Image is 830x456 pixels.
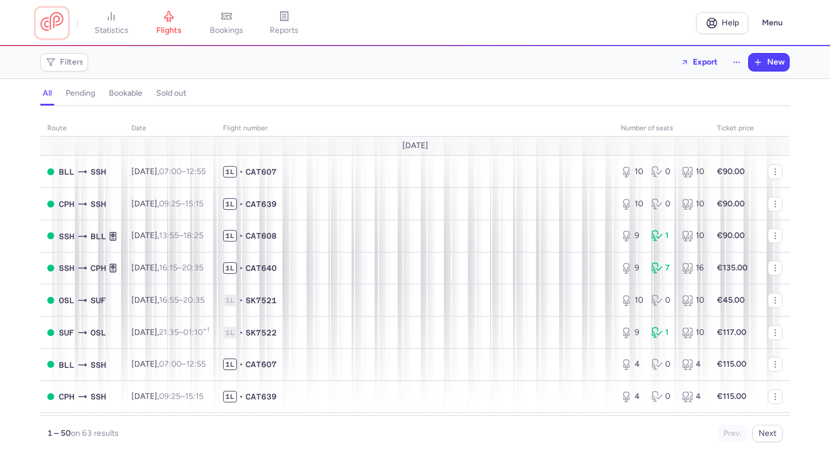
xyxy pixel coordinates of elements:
[673,53,725,71] button: Export
[693,58,718,66] span: Export
[71,428,119,438] span: on 63 results
[651,230,673,242] div: 1
[131,263,203,273] span: [DATE],
[246,262,277,274] span: CAT640
[159,167,182,176] time: 07:00
[246,391,277,402] span: CAT639
[82,10,140,36] a: statistics
[40,120,124,137] th: route
[651,359,673,370] div: 0
[131,391,203,401] span: [DATE],
[651,295,673,306] div: 0
[156,88,186,99] h4: sold out
[651,391,673,402] div: 0
[186,359,206,369] time: 12:55
[90,262,106,274] span: CPH
[767,58,784,67] span: New
[131,295,205,305] span: [DATE],
[216,120,614,137] th: Flight number
[752,425,783,442] button: Next
[402,141,428,150] span: [DATE]
[239,198,243,210] span: •
[239,262,243,274] span: •
[717,425,748,442] button: Prev.
[717,263,748,273] strong: €135.00
[246,198,277,210] span: CAT639
[239,166,243,178] span: •
[621,262,642,274] div: 9
[183,327,209,337] time: 01:10
[159,327,209,337] span: –
[682,230,703,242] div: 10
[223,359,237,370] span: 1L
[223,166,237,178] span: 1L
[682,198,703,210] div: 10
[159,327,179,337] time: 21:35
[159,295,205,305] span: –
[186,167,206,176] time: 12:55
[185,391,203,401] time: 15:15
[59,230,74,243] span: SSH
[41,54,88,71] button: Filters
[722,18,739,27] span: Help
[717,231,745,240] strong: €90.00
[131,327,209,337] span: [DATE],
[749,54,789,71] button: New
[159,263,178,273] time: 16:15
[198,10,255,36] a: bookings
[131,199,203,209] span: [DATE],
[239,327,243,338] span: •
[239,230,243,242] span: •
[621,327,642,338] div: 9
[59,390,74,403] span: CPH
[696,12,748,34] a: Help
[183,295,205,305] time: 20:35
[246,166,277,178] span: CAT607
[90,198,106,210] span: SSH
[43,88,52,99] h4: all
[182,263,203,273] time: 20:35
[185,199,203,209] time: 15:15
[59,359,74,371] span: BLL
[159,391,180,401] time: 09:25
[90,390,106,403] span: SSH
[131,359,206,369] span: [DATE],
[682,391,703,402] div: 4
[239,295,243,306] span: •
[717,327,746,337] strong: €117.00
[95,25,129,36] span: statistics
[223,327,237,338] span: 1L
[710,120,761,137] th: Ticket price
[159,391,203,401] span: –
[90,359,106,371] span: SSH
[246,295,277,306] span: SK7521
[159,231,179,240] time: 13:55
[109,88,142,99] h4: bookable
[90,294,106,307] span: SUF
[59,165,74,178] span: BLL
[159,231,203,240] span: –
[203,326,209,333] sup: +1
[717,359,746,369] strong: €115.00
[621,391,642,402] div: 4
[239,391,243,402] span: •
[159,167,206,176] span: –
[717,199,745,209] strong: €90.00
[140,10,198,36] a: flights
[614,120,710,137] th: number of seats
[651,327,673,338] div: 1
[66,88,95,99] h4: pending
[246,327,277,338] span: SK7522
[682,295,703,306] div: 10
[40,12,63,33] a: CitizenPlane red outlined logo
[59,294,74,307] span: OSL
[717,295,745,305] strong: €45.00
[131,167,206,176] span: [DATE],
[59,262,74,274] span: SSH
[651,262,673,274] div: 7
[59,326,74,339] span: SUF
[210,25,243,36] span: bookings
[156,25,182,36] span: flights
[255,10,313,36] a: reports
[717,167,745,176] strong: €90.00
